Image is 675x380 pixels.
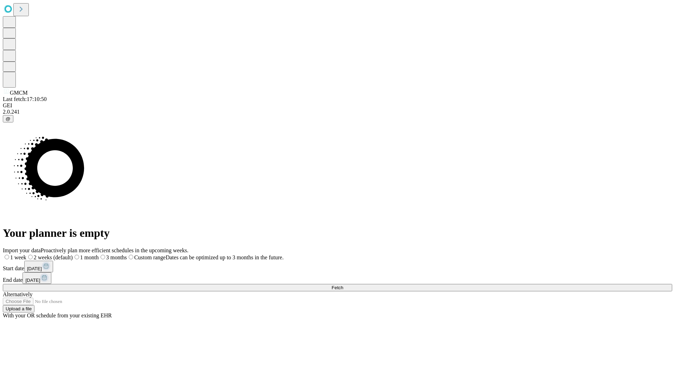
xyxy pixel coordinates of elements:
[134,254,166,260] span: Custom range
[3,102,672,109] div: GEI
[101,255,105,259] input: 3 months
[24,261,53,272] button: [DATE]
[75,255,79,259] input: 1 month
[129,255,133,259] input: Custom rangeDates can be optimized up to 3 months in the future.
[10,90,28,96] span: GMCM
[3,305,34,312] button: Upload a file
[3,312,112,318] span: With your OR schedule from your existing EHR
[332,285,343,290] span: Fetch
[3,284,672,291] button: Fetch
[3,115,13,122] button: @
[3,109,672,115] div: 2.0.241
[5,255,9,259] input: 1 week
[10,254,26,260] span: 1 week
[27,266,42,271] span: [DATE]
[3,227,672,240] h1: Your planner is empty
[41,247,188,253] span: Proactively plan more efficient schedules in the upcoming weeks.
[166,254,283,260] span: Dates can be optimized up to 3 months in the future.
[25,278,40,283] span: [DATE]
[80,254,99,260] span: 1 month
[3,261,672,272] div: Start date
[3,96,47,102] span: Last fetch: 17:10:50
[34,254,73,260] span: 2 weeks (default)
[106,254,127,260] span: 3 months
[3,291,32,297] span: Alternatively
[22,272,51,284] button: [DATE]
[3,272,672,284] div: End date
[3,247,41,253] span: Import your data
[6,116,11,121] span: @
[28,255,33,259] input: 2 weeks (default)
